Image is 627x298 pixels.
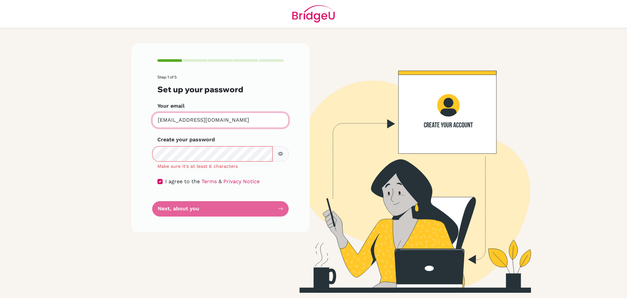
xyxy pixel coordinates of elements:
[223,178,260,184] a: Privacy Notice
[201,178,217,184] a: Terms
[157,85,283,94] h3: Set up your password
[157,75,177,79] span: Step 1 of 5
[220,44,593,293] img: Create your account
[157,136,215,144] label: Create your password
[165,178,200,184] span: I agree to the
[218,178,222,184] span: &
[157,102,185,110] label: Your email
[152,113,289,128] input: Insert your email*
[152,163,289,170] div: Make sure it's at least 6 characters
